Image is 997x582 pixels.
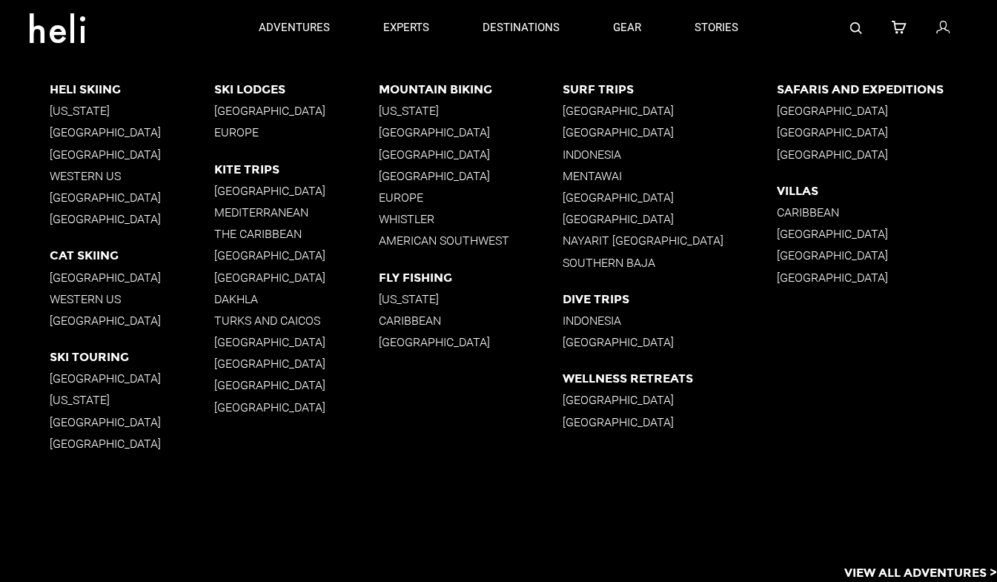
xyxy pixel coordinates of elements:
[214,162,379,176] p: Kite Trips
[844,565,997,582] p: View All Adventures >
[563,335,777,349] p: [GEOGRAPHIC_DATA]
[50,125,214,139] p: [GEOGRAPHIC_DATA]
[214,248,379,262] p: [GEOGRAPHIC_DATA]
[777,184,997,198] p: Villas
[563,169,777,183] p: Mentawai
[563,191,777,205] p: [GEOGRAPHIC_DATA]
[563,234,777,248] p: Nayarit [GEOGRAPHIC_DATA]
[379,314,563,328] p: Caribbean
[379,169,563,183] p: [GEOGRAPHIC_DATA]
[777,227,997,241] p: [GEOGRAPHIC_DATA]
[50,393,214,407] p: [US_STATE]
[50,212,214,226] p: [GEOGRAPHIC_DATA]
[214,205,379,219] p: Mediterranean
[50,82,214,96] p: Heli Skiing
[50,371,214,386] p: [GEOGRAPHIC_DATA]
[50,437,214,451] p: [GEOGRAPHIC_DATA]
[563,125,777,139] p: [GEOGRAPHIC_DATA]
[50,248,214,262] p: Cat Skiing
[563,393,777,407] p: [GEOGRAPHIC_DATA]
[379,104,563,118] p: [US_STATE]
[379,148,563,162] p: [GEOGRAPHIC_DATA]
[214,227,379,241] p: The Caribbean
[50,292,214,306] p: Western US
[379,191,563,205] p: Europe
[563,371,777,386] p: Wellness Retreats
[777,148,997,162] p: [GEOGRAPHIC_DATA]
[379,82,563,96] p: Mountain Biking
[379,335,563,349] p: [GEOGRAPHIC_DATA]
[379,125,563,139] p: [GEOGRAPHIC_DATA]
[214,125,379,139] p: Europe
[563,212,777,226] p: [GEOGRAPHIC_DATA]
[777,104,997,118] p: [GEOGRAPHIC_DATA]
[214,378,379,392] p: [GEOGRAPHIC_DATA]
[563,104,777,118] p: [GEOGRAPHIC_DATA]
[563,256,777,270] p: Southern Baja
[214,400,379,414] p: [GEOGRAPHIC_DATA]
[379,234,563,248] p: American Southwest
[777,271,997,285] p: [GEOGRAPHIC_DATA]
[50,104,214,118] p: [US_STATE]
[50,415,214,429] p: [GEOGRAPHIC_DATA]
[214,271,379,285] p: [GEOGRAPHIC_DATA]
[563,314,777,328] p: Indonesia
[379,212,563,226] p: Whistler
[259,20,330,36] p: adventures
[777,205,997,219] p: Caribbean
[563,415,777,429] p: [GEOGRAPHIC_DATA]
[50,148,214,162] p: [GEOGRAPHIC_DATA]
[563,82,777,96] p: Surf Trips
[214,292,379,306] p: Dakhla
[563,148,777,162] p: Indonesia
[50,169,214,183] p: Western US
[563,292,777,306] p: Dive Trips
[50,350,214,364] p: Ski Touring
[777,82,997,96] p: Safaris and Expeditions
[850,22,862,34] img: search-bar-icon.svg
[50,271,214,285] p: [GEOGRAPHIC_DATA]
[379,271,563,285] p: Fly Fishing
[777,125,997,139] p: [GEOGRAPHIC_DATA]
[383,20,429,36] p: experts
[214,357,379,371] p: [GEOGRAPHIC_DATA]
[50,191,214,205] p: [GEOGRAPHIC_DATA]
[50,314,214,328] p: [GEOGRAPHIC_DATA]
[214,104,379,118] p: [GEOGRAPHIC_DATA]
[379,292,563,306] p: [US_STATE]
[214,184,379,198] p: [GEOGRAPHIC_DATA]
[777,248,997,262] p: [GEOGRAPHIC_DATA]
[214,82,379,96] p: Ski Lodges
[214,335,379,349] p: [GEOGRAPHIC_DATA]
[214,314,379,328] p: Turks and Caicos
[483,20,560,36] p: destinations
